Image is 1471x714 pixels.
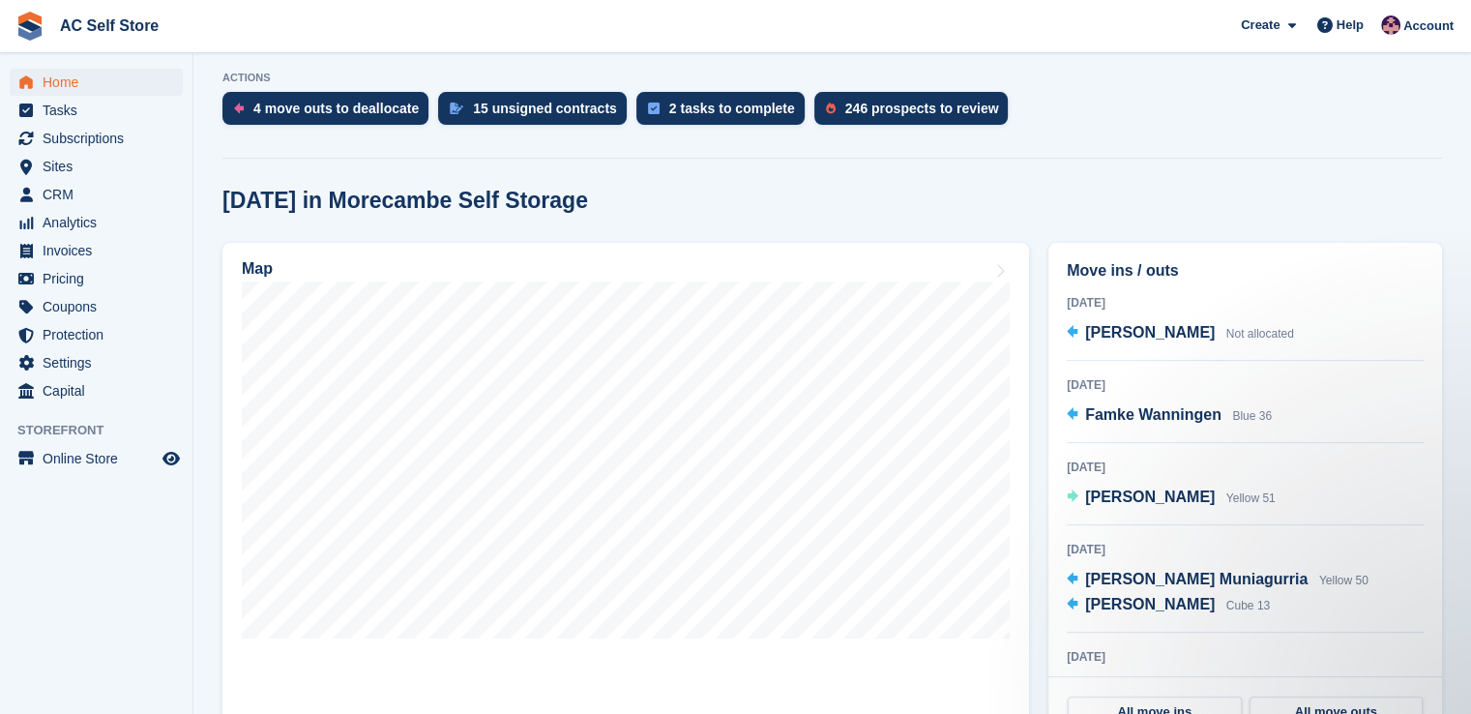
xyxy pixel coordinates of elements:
div: [DATE] [1067,376,1424,394]
span: [PERSON_NAME] [1085,596,1215,612]
a: [PERSON_NAME] Cube 13 [1067,593,1270,618]
div: 4 move outs to deallocate [253,101,419,116]
a: menu [10,153,183,180]
a: menu [10,293,183,320]
a: 246 prospects to review [814,92,1018,134]
img: task-75834270c22a3079a89374b754ae025e5fb1db73e45f91037f5363f120a921f8.svg [648,103,660,114]
span: Capital [43,377,159,404]
div: [DATE] [1067,294,1424,312]
a: Famke Wanningen Blue 36 [1067,403,1272,429]
span: Pricing [43,265,159,292]
span: [PERSON_NAME] [1085,324,1215,341]
span: Settings [43,349,159,376]
div: 15 unsigned contracts [473,101,617,116]
span: Not allocated [1226,327,1294,341]
a: menu [10,209,183,236]
a: menu [10,349,183,376]
img: stora-icon-8386f47178a22dfd0bd8f6a31ec36ba5ce8667c1dd55bd0f319d3a0aa187defe.svg [15,12,44,41]
span: Cube 13 [1226,599,1270,612]
a: menu [10,125,183,152]
a: menu [10,237,183,264]
span: Sites [43,153,159,180]
span: Tasks [43,97,159,124]
img: Ted Cox [1381,15,1400,35]
a: menu [10,265,183,292]
a: [PERSON_NAME] Not allocated [1067,321,1294,346]
span: Protection [43,321,159,348]
span: Online Store [43,445,159,472]
h2: Move ins / outs [1067,259,1424,283]
a: menu [10,69,183,96]
a: menu [10,321,183,348]
span: Storefront [17,421,192,440]
span: Help [1337,15,1364,35]
span: Analytics [43,209,159,236]
h2: [DATE] in Morecambe Self Storage [222,188,588,214]
a: menu [10,377,183,404]
a: [PERSON_NAME] Muniagurria Yellow 50 [1067,568,1368,593]
a: AC Self Store [52,10,166,42]
a: menu [10,97,183,124]
span: Yellow 50 [1319,574,1368,587]
span: Invoices [43,237,159,264]
div: [DATE] [1067,648,1424,666]
div: [DATE] [1067,459,1424,476]
span: Blue 36 [1232,409,1272,423]
span: [PERSON_NAME] Muniagurria [1085,571,1308,587]
span: [PERSON_NAME] [1085,489,1215,505]
span: Home [43,69,159,96]
span: Account [1403,16,1454,36]
p: ACTIONS [222,72,1442,84]
span: Famke Wanningen [1085,406,1221,423]
span: CRM [43,181,159,208]
div: [DATE] [1067,541,1424,558]
h2: Map [242,260,273,278]
img: contract_signature_icon-13c848040528278c33f63329250d36e43548de30e8caae1d1a13099fd9432cc5.svg [450,103,463,114]
span: Create [1241,15,1280,35]
a: menu [10,181,183,208]
span: Coupons [43,293,159,320]
a: Preview store [160,447,183,470]
a: 2 tasks to complete [636,92,814,134]
div: 246 prospects to review [845,101,999,116]
div: 2 tasks to complete [669,101,795,116]
span: Subscriptions [43,125,159,152]
a: menu [10,445,183,472]
img: move_outs_to_deallocate_icon-f764333ba52eb49d3ac5e1228854f67142a1ed5810a6f6cc68b1a99e826820c5.svg [234,103,244,114]
img: prospect-51fa495bee0391a8d652442698ab0144808aea92771e9ea1ae160a38d050c398.svg [826,103,836,114]
a: [PERSON_NAME] Yellow 51 [1067,486,1276,511]
a: 4 move outs to deallocate [222,92,438,134]
a: 15 unsigned contracts [438,92,636,134]
span: Yellow 51 [1226,491,1276,505]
